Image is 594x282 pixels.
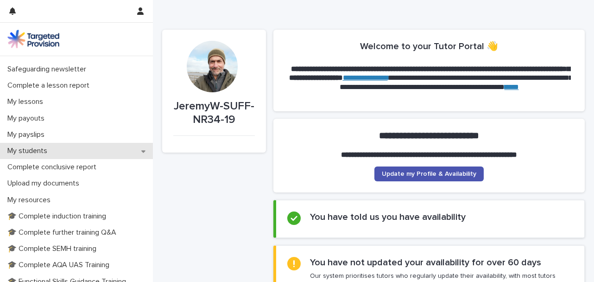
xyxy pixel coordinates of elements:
p: My students [4,147,55,155]
h2: You have not updated your availability for over 60 days [310,257,541,268]
p: 🎓 Complete further training Q&A [4,228,124,237]
p: My lessons [4,97,51,106]
img: M5nRWzHhSzIhMunXDL62 [7,30,59,48]
h2: Welcome to your Tutor Portal 👋 [360,41,498,52]
p: 🎓 Complete AQA UAS Training [4,261,117,269]
p: My payouts [4,114,52,123]
p: My resources [4,196,58,205]
a: Update my Profile & Availability [374,167,484,181]
p: 🎓 Complete induction training [4,212,114,221]
p: Safeguarding newsletter [4,65,94,74]
h2: You have told us you have availability [310,211,466,223]
p: 🎓 Complete SEMH training [4,244,104,253]
p: Complete a lesson report [4,81,97,90]
span: Update my Profile & Availability [382,171,476,177]
p: My payslips [4,130,52,139]
p: Complete conclusive report [4,163,104,172]
p: Upload my documents [4,179,87,188]
p: JeremyW-SUFF-NR34-19 [173,100,255,127]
